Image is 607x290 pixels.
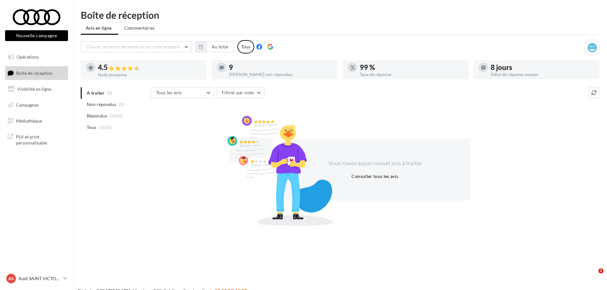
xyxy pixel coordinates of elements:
[16,132,65,146] span: PLV et print personnalisable
[216,87,264,98] button: Filtrer par note
[349,173,401,180] button: Consulter tous les avis
[4,66,69,80] a: Boîte de réception
[195,41,234,52] button: Au total
[4,98,69,112] a: Campagnes
[87,124,96,131] span: Tous
[4,50,69,64] a: Opérations
[4,130,69,149] a: PLV et print personnalisable
[4,114,69,128] a: Médiathèque
[4,82,69,96] a: Visibilité en ligne
[86,44,180,49] span: Choisir un point de vente ou un code magasin
[360,72,463,77] div: Taux de réponse
[99,125,112,130] span: (1035)
[237,40,254,53] div: Tous
[206,41,234,52] button: Au total
[87,113,107,119] span: Répondus
[491,72,594,77] div: Délai de réponse moyen
[16,70,52,75] span: Boîte de réception
[16,102,39,108] span: Campagnes
[8,275,14,282] span: AS
[229,64,332,71] div: 9
[124,25,155,31] span: Commentaires
[81,41,192,52] button: Choisir un point de vente ou un code magasin
[81,10,599,20] div: Boîte de réception
[17,54,39,60] span: Opérations
[320,159,430,167] div: Vous n'avez aucun nouvel avis à traiter
[229,72,332,77] div: [PERSON_NAME] non répondus
[156,90,182,95] span: Tous les avis
[98,73,201,77] div: Note moyenne
[87,101,116,108] span: Non répondus
[98,64,201,71] div: 4.5
[151,87,214,98] button: Tous les avis
[491,64,594,71] div: 8 jours
[5,30,68,41] button: Nouvelle campagne
[110,113,123,118] span: (1026)
[16,118,42,123] span: Médiathèque
[5,272,68,285] a: AS Audi SAINT VICTORET
[18,275,61,282] p: Audi SAINT VICTORET
[17,86,51,92] span: Visibilité en ligne
[585,268,601,284] iframe: Intercom live chat
[598,268,604,273] span: 1
[360,64,463,71] div: 99 %
[119,102,124,107] span: (9)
